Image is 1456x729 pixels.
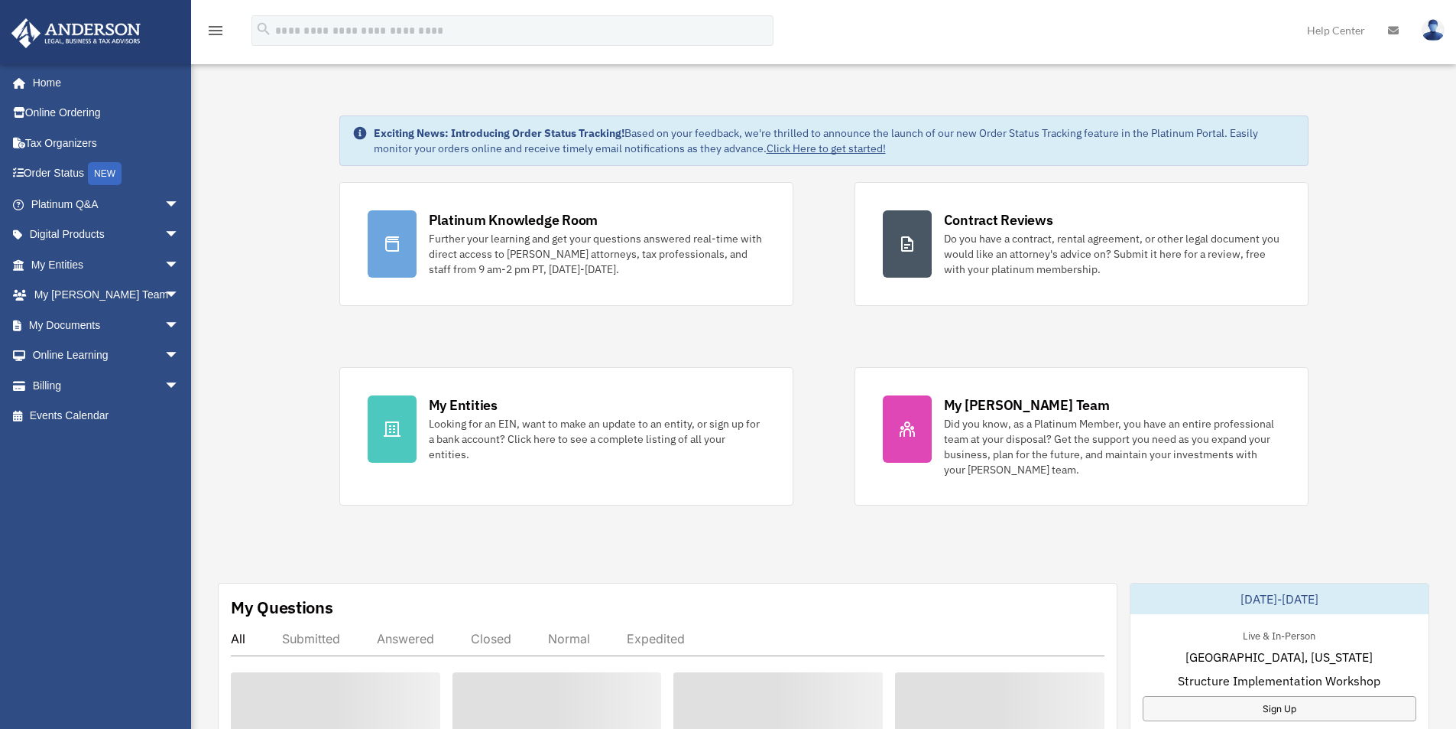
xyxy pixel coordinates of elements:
[548,631,590,646] div: Normal
[164,280,195,311] span: arrow_drop_down
[11,158,203,190] a: Order StatusNEW
[1143,696,1416,721] a: Sign Up
[206,21,225,40] i: menu
[374,125,1295,156] div: Based on your feedback, we're thrilled to announce the launch of our new Order Status Tracking fe...
[11,249,203,280] a: My Entitiesarrow_drop_down
[944,416,1280,477] div: Did you know, as a Platinum Member, you have an entire professional team at your disposal? Get th...
[429,395,498,415] div: My Entities
[377,631,434,646] div: Answered
[944,395,1110,415] div: My [PERSON_NAME] Team
[231,631,245,646] div: All
[7,18,145,48] img: Anderson Advisors Platinum Portal
[231,596,333,619] div: My Questions
[206,27,225,40] a: menu
[11,280,203,311] a: My [PERSON_NAME] Teamarrow_drop_down
[1185,648,1373,666] span: [GEOGRAPHIC_DATA], [US_STATE]
[11,220,203,250] a: Digital Productsarrow_drop_down
[11,310,203,340] a: My Documentsarrow_drop_down
[627,631,685,646] div: Expedited
[164,340,195,372] span: arrow_drop_down
[11,67,195,98] a: Home
[767,142,886,155] a: Click Here to get started!
[429,416,765,462] div: Looking for an EIN, want to make an update to an entity, or sign up for a bank account? Click her...
[164,249,195,281] span: arrow_drop_down
[11,189,203,220] a: Platinum Q&Aarrow_drop_down
[1422,19,1445,41] img: User Pic
[339,182,793,306] a: Platinum Knowledge Room Further your learning and get your questions answered real-time with dire...
[944,210,1053,229] div: Contract Reviews
[164,220,195,251] span: arrow_drop_down
[854,182,1308,306] a: Contract Reviews Do you have a contract, rental agreement, or other legal document you would like...
[1231,626,1328,643] div: Live & In-Person
[282,631,340,646] div: Submitted
[374,126,624,140] strong: Exciting News: Introducing Order Status Tracking!
[339,367,793,506] a: My Entities Looking for an EIN, want to make an update to an entity, or sign up for a bank accoun...
[11,401,203,431] a: Events Calendar
[1130,584,1428,614] div: [DATE]-[DATE]
[11,98,203,129] a: Online Ordering
[854,367,1308,506] a: My [PERSON_NAME] Team Did you know, as a Platinum Member, you have an entire professional team at...
[1178,672,1380,690] span: Structure Implementation Workshop
[88,162,122,185] div: NEW
[255,21,272,37] i: search
[11,340,203,371] a: Online Learningarrow_drop_down
[429,231,765,277] div: Further your learning and get your questions answered real-time with direct access to [PERSON_NAM...
[164,310,195,341] span: arrow_drop_down
[11,128,203,158] a: Tax Organizers
[11,370,203,401] a: Billingarrow_drop_down
[164,189,195,220] span: arrow_drop_down
[944,231,1280,277] div: Do you have a contract, rental agreement, or other legal document you would like an attorney's ad...
[429,210,598,229] div: Platinum Knowledge Room
[471,631,511,646] div: Closed
[164,370,195,402] span: arrow_drop_down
